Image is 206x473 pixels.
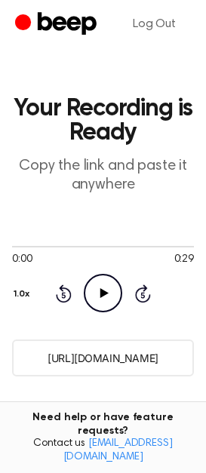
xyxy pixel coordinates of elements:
span: 0:29 [174,252,194,268]
button: 1.0x [12,281,35,307]
span: 0:00 [12,252,32,268]
a: Log Out [118,6,191,42]
a: Beep [15,10,100,39]
p: Copy the link and paste it anywhere [12,157,194,195]
h1: Your Recording is Ready [12,97,194,145]
p: Auto-Delete/Expire [8,401,79,437]
span: Contact us [9,438,197,464]
a: [EMAIL_ADDRESS][DOMAIN_NAME] [63,438,173,462]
